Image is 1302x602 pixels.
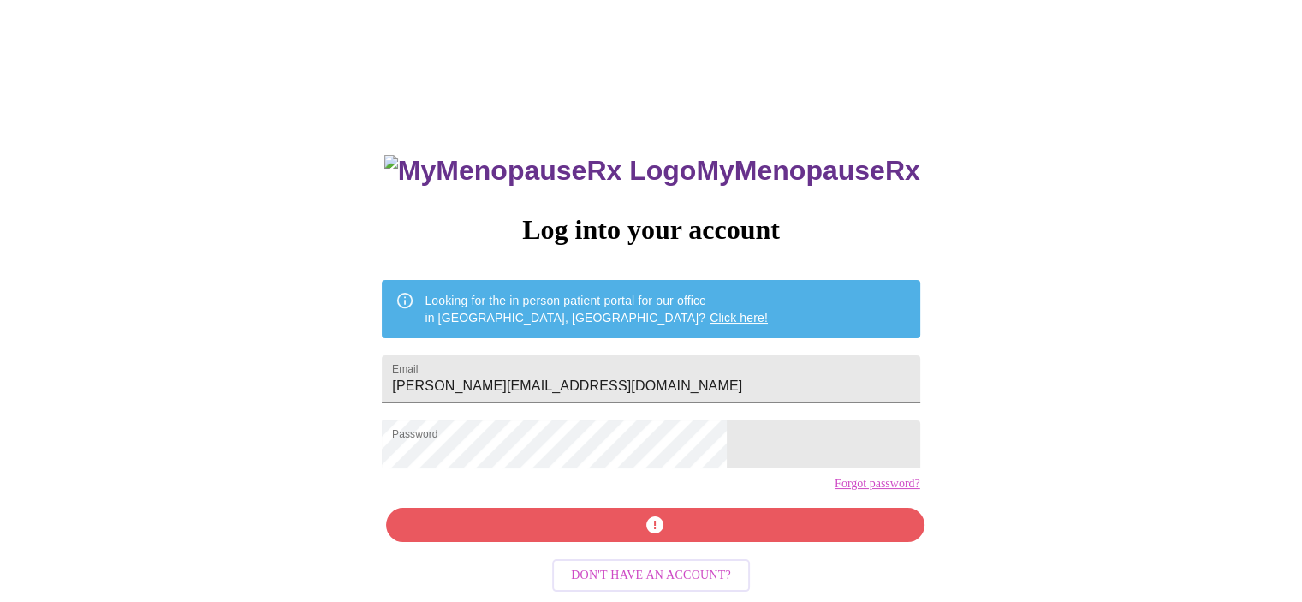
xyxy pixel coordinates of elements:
img: MyMenopauseRx Logo [384,155,696,187]
button: Don't have an account? [552,559,750,593]
h3: Log into your account [382,214,919,246]
a: Forgot password? [835,477,920,491]
div: Looking for the in person patient portal for our office in [GEOGRAPHIC_DATA], [GEOGRAPHIC_DATA]? [425,285,768,333]
span: Don't have an account? [571,565,731,587]
h3: MyMenopauseRx [384,155,920,187]
a: Click here! [710,311,768,325]
a: Don't have an account? [548,567,754,581]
